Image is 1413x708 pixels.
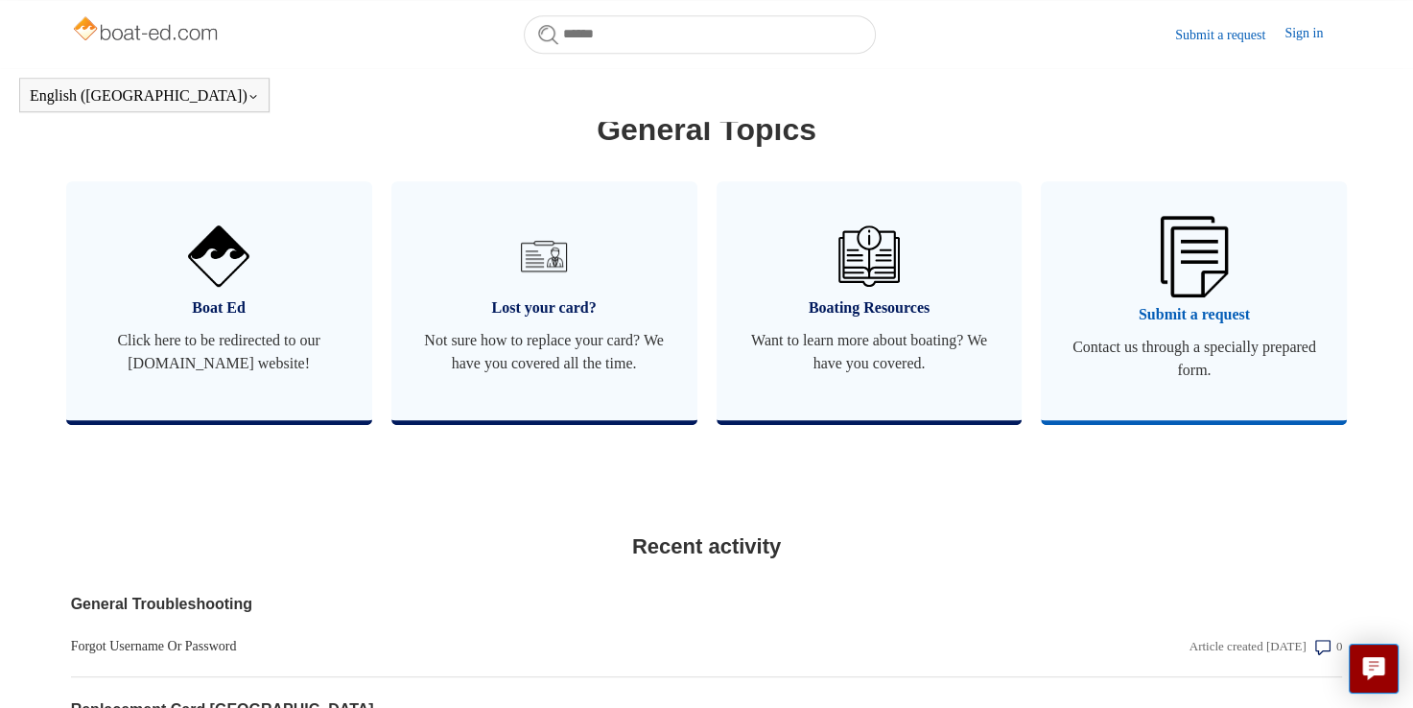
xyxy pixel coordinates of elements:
button: English ([GEOGRAPHIC_DATA]) [30,87,259,105]
h1: General Topics [71,106,1343,153]
span: Submit a request [1070,303,1318,326]
h2: Recent activity [71,531,1343,562]
img: 01HZPCYVZMCNPYXCC0DPA2R54M [838,225,900,287]
a: Submit a request Contact us through a specially prepared form. [1041,181,1347,420]
button: Live chat [1349,644,1399,694]
a: General Troubleshooting [71,593,961,616]
a: Sign in [1284,23,1342,46]
img: 01HZPCYVNCVF44JPJQE4DN11EA [188,225,249,287]
span: Contact us through a specially prepared form. [1070,336,1318,382]
img: 01HZPCYW3NK71669VZTW7XY4G9 [1161,216,1228,296]
a: Boat Ed Click here to be redirected to our [DOMAIN_NAME] website! [66,181,372,420]
span: Boating Resources [745,296,994,319]
span: Want to learn more about boating? We have you covered. [745,329,994,375]
span: Lost your card? [420,296,669,319]
a: Submit a request [1175,25,1284,45]
input: Search [524,15,876,54]
span: Boat Ed [95,296,343,319]
a: Boating Resources Want to learn more about boating? We have you covered. [717,181,1023,420]
div: Article created [DATE] [1189,637,1307,656]
img: 01HZPCYVT14CG9T703FEE4SFXC [513,225,575,287]
a: Lost your card? Not sure how to replace your card? We have you covered all the time. [391,181,697,420]
span: Not sure how to replace your card? We have you covered all the time. [420,329,669,375]
span: Click here to be redirected to our [DOMAIN_NAME] website! [95,329,343,375]
img: Boat-Ed Help Center home page [71,12,224,50]
a: Forgot Username Or Password [71,636,961,656]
